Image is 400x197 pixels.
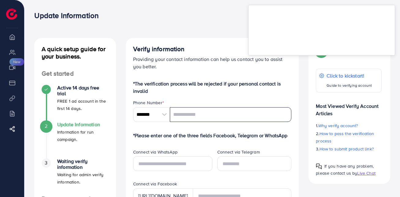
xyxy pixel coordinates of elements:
img: logo [6,9,17,20]
p: Waiting for admin verify information. [57,171,109,186]
label: Connect via WhatsApp [133,149,178,155]
h4: Verify information [133,45,292,53]
li: Active 14 days free trial [34,85,116,122]
li: Waiting verify information [34,158,116,195]
p: Providing your contact information can help us contact you to assist you better. [133,55,292,70]
h4: Waiting verify information [57,158,109,170]
h4: Active 14 days free trial [57,85,109,97]
p: *Please enter one of the three fields Facebook, Telegram or WhatsApp [133,132,292,139]
p: FREE 1 ad account in the first 14 days. [57,97,109,112]
p: Information for run campaign. [57,128,109,143]
p: 3. [316,145,382,153]
h4: Get started [34,70,116,78]
h3: Update Information [34,11,103,20]
label: Connect via Telegram [217,149,260,155]
iframe: Chat [374,169,395,192]
span: How to pass the verification process [316,131,374,144]
span: Why verify account? [318,123,358,129]
p: 1. [316,122,382,129]
span: 3 [45,159,47,166]
span: If you have any problem, please contact us by [316,163,374,176]
p: Guide to verifying account [327,82,372,89]
label: Phone Number [133,100,164,106]
li: Update Information [34,122,116,158]
span: How to submit product link? [320,146,374,152]
h4: A quick setup guide for your business. [34,45,116,60]
label: Connect via Facebook [133,181,177,187]
p: Click to kickstart! [327,72,372,79]
h4: Update Information [57,122,109,127]
span: 2 [45,123,47,130]
span: Live Chat [357,170,375,176]
p: 2. [316,130,382,145]
img: Popup guide [316,163,322,169]
p: *The verification process will be rejected if your personal contact is invalid [133,80,292,95]
p: Most Viewed Verify Account Articles [316,97,382,117]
